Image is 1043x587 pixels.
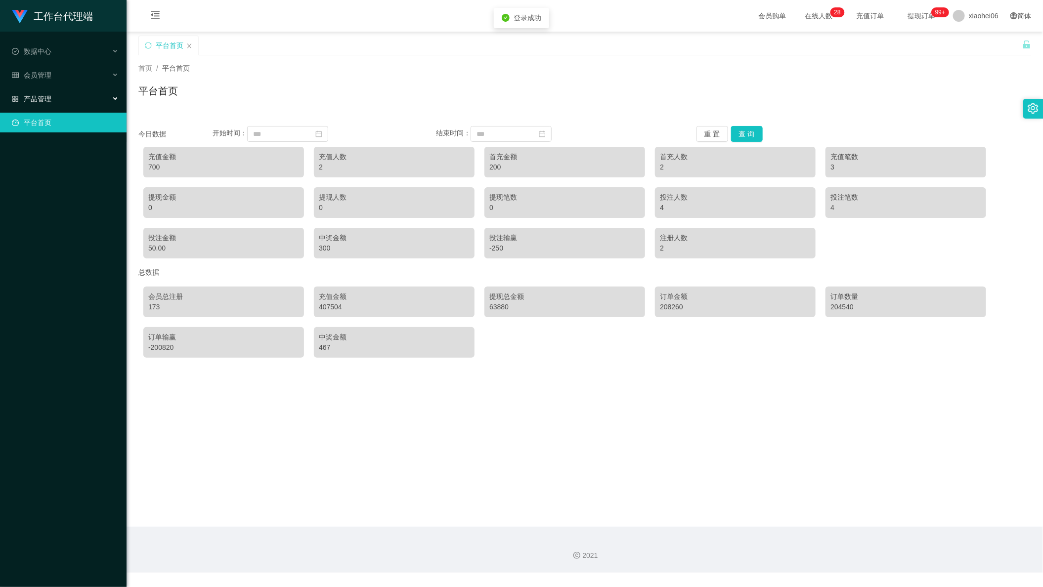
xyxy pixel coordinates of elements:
i: 图标: sync [145,42,152,49]
button: 重 置 [696,126,728,142]
div: 208260 [660,302,811,312]
div: 0 [148,203,299,213]
span: 数据中心 [12,47,51,55]
div: 0 [319,203,470,213]
span: 充值订单 [851,12,889,19]
button: 查 询 [731,126,763,142]
div: 4 [830,203,981,213]
p: 2 [834,7,837,17]
h1: 工作台代理端 [34,0,93,32]
div: 充值笔数 [830,152,981,162]
div: 407504 [319,302,470,312]
div: 投注人数 [660,192,811,203]
div: 提现笔数 [489,192,640,203]
i: 图标: appstore-o [12,95,19,102]
div: 首充人数 [660,152,811,162]
span: 开始时间： [213,129,247,137]
span: 首页 [138,64,152,72]
div: -200820 [148,342,299,353]
div: 4 [660,203,811,213]
div: 会员总注册 [148,292,299,302]
div: 订单金额 [660,292,811,302]
i: 图标: menu-fold [138,0,172,32]
h1: 平台首页 [138,84,178,98]
div: 50.00 [148,243,299,253]
span: / [156,64,158,72]
div: 2021 [134,550,1035,561]
div: 投注金额 [148,233,299,243]
div: 300 [319,243,470,253]
div: 首充金额 [489,152,640,162]
i: 图标: unlock [1022,40,1031,49]
img: logo.9652507e.png [12,10,28,24]
sup: 1043 [931,7,949,17]
span: 会员管理 [12,71,51,79]
div: 投注笔数 [830,192,981,203]
div: 2 [319,162,470,172]
i: icon: check-circle [502,14,510,22]
span: 登录成功 [514,14,541,22]
div: 总数据 [138,263,1031,282]
div: 2 [660,243,811,253]
div: 中奖金额 [319,332,470,342]
a: 工作台代理端 [12,12,93,20]
div: 204540 [830,302,981,312]
div: 今日数据 [138,129,213,139]
span: 平台首页 [162,64,190,72]
div: 467 [319,342,470,353]
div: -250 [489,243,640,253]
div: 投注输赢 [489,233,640,243]
i: 图标: calendar [315,130,322,137]
div: 注册人数 [660,233,811,243]
div: 订单输赢 [148,332,299,342]
div: 中奖金额 [319,233,470,243]
span: 提现订单 [903,12,940,19]
div: 2 [660,162,811,172]
div: 3 [830,162,981,172]
i: 图标: close [186,43,192,49]
span: 结束时间： [436,129,471,137]
div: 63880 [489,302,640,312]
div: 200 [489,162,640,172]
i: 图标: copyright [573,552,580,559]
i: 图标: global [1010,12,1017,19]
span: 在线人数 [800,12,837,19]
div: 0 [489,203,640,213]
div: 173 [148,302,299,312]
i: 图标: table [12,72,19,79]
i: 图标: calendar [539,130,546,137]
div: 平台首页 [156,36,183,55]
p: 8 [837,7,841,17]
div: 充值人数 [319,152,470,162]
div: 700 [148,162,299,172]
div: 订单数量 [830,292,981,302]
sup: 28 [830,7,844,17]
div: 提现金额 [148,192,299,203]
div: 充值金额 [319,292,470,302]
i: 图标: check-circle-o [12,48,19,55]
div: 充值金额 [148,152,299,162]
i: 图标: setting [1028,103,1039,114]
a: 图标: dashboard平台首页 [12,113,119,132]
span: 产品管理 [12,95,51,103]
div: 提现总金额 [489,292,640,302]
div: 提现人数 [319,192,470,203]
